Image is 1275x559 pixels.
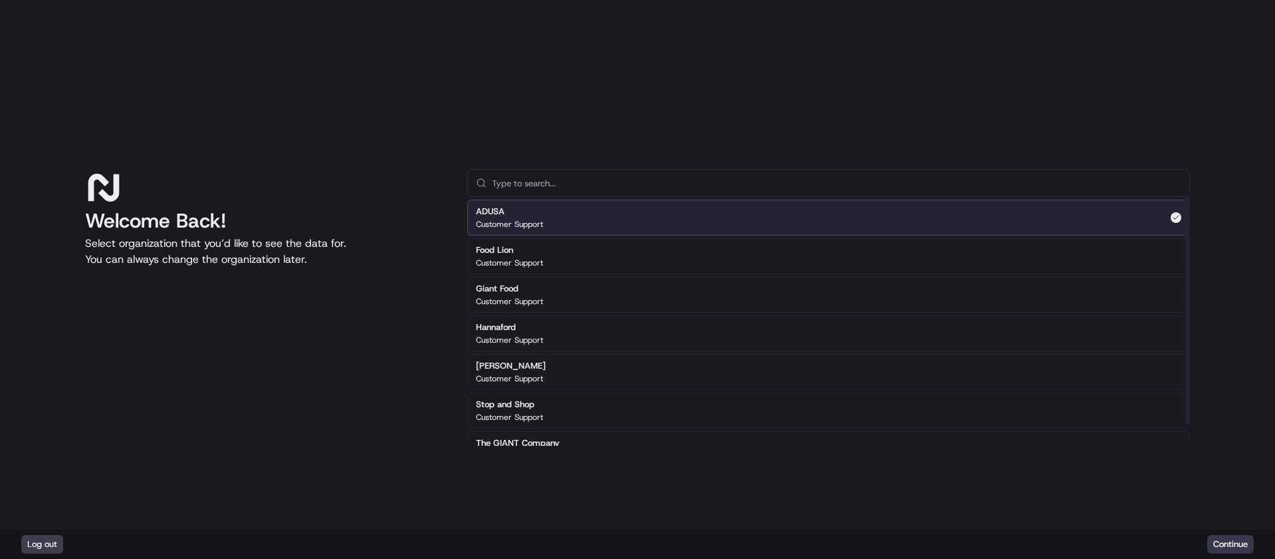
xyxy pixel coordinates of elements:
h2: Giant Food [476,283,543,295]
p: Customer Support [476,373,543,384]
h2: The GIANT Company [476,437,560,449]
p: Customer Support [476,258,543,268]
h1: Welcome Back! [85,209,446,233]
h2: Food Lion [476,244,543,256]
h2: Stop and Shop [476,399,543,411]
div: Suggestions [467,197,1190,470]
h2: ADUSA [476,206,543,218]
p: Customer Support [476,296,543,307]
p: Customer Support [476,335,543,345]
p: Customer Support [476,219,543,230]
input: Type to search... [492,170,1181,196]
h2: Hannaford [476,321,543,333]
p: Select organization that you’d like to see the data for. You can always change the organization l... [85,236,446,268]
p: Customer Support [476,412,543,423]
button: Log out [21,535,63,554]
button: Continue [1207,535,1254,554]
h2: [PERSON_NAME] [476,360,546,372]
